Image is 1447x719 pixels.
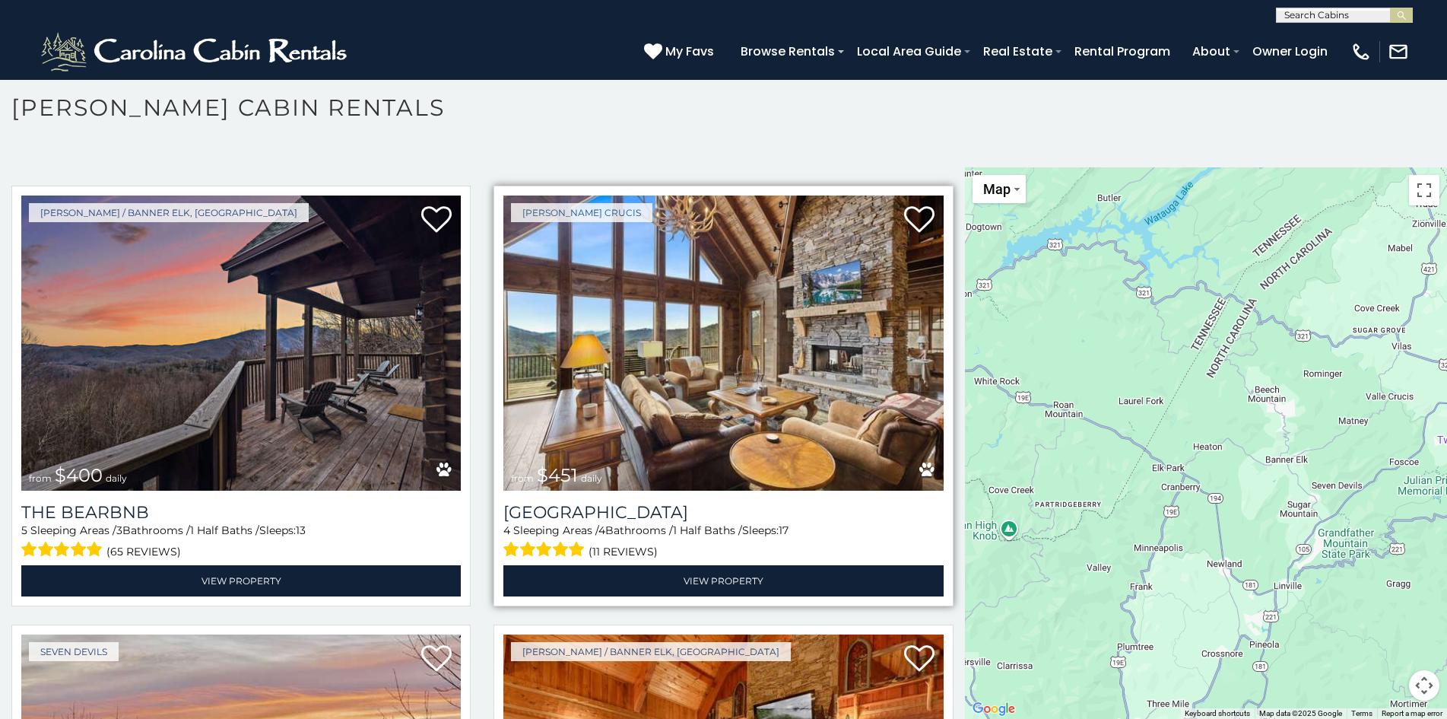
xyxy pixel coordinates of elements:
[733,38,842,65] a: Browse Rentals
[503,196,943,490] img: Cucumber Tree Lodge
[976,38,1060,65] a: Real Estate
[973,175,1026,203] button: Change map style
[511,203,652,222] a: [PERSON_NAME] Crucis
[904,644,935,676] a: Add to favorites
[665,42,714,61] span: My Favs
[1409,175,1439,205] button: Toggle fullscreen view
[503,196,943,490] a: Cucumber Tree Lodge from $451 daily
[21,565,461,597] a: View Property
[106,472,127,484] span: daily
[503,523,510,537] span: 4
[969,699,1019,719] img: Google
[969,699,1019,719] a: Open this area in Google Maps (opens a new window)
[116,523,122,537] span: 3
[38,29,354,75] img: White-1-2.png
[21,523,27,537] span: 5
[849,38,969,65] a: Local Area Guide
[1350,41,1372,62] img: phone-regular-white.png
[511,472,534,484] span: from
[29,472,52,484] span: from
[1382,709,1442,717] a: Report a map error
[21,196,461,490] img: The Bearbnb
[21,523,461,562] div: Sleeping Areas / Bathrooms / Sleeps:
[537,464,578,486] span: $451
[421,205,452,237] a: Add to favorites
[503,565,943,597] a: View Property
[1067,38,1178,65] a: Rental Program
[983,181,1011,197] span: Map
[1185,38,1238,65] a: About
[21,196,461,490] a: The Bearbnb from $400 daily
[644,42,718,62] a: My Favs
[503,523,943,562] div: Sleeping Areas / Bathrooms / Sleeps:
[503,502,943,523] h3: Cucumber Tree Lodge
[673,523,742,537] span: 1 Half Baths /
[589,542,658,562] span: (11 reviews)
[55,464,103,486] span: $400
[190,523,259,537] span: 1 Half Baths /
[29,203,309,222] a: [PERSON_NAME] / Banner Elk, [GEOGRAPHIC_DATA]
[1409,670,1439,701] button: Map camera controls
[1388,41,1409,62] img: mail-regular-white.png
[511,642,791,661] a: [PERSON_NAME] / Banner Elk, [GEOGRAPHIC_DATA]
[106,542,181,562] span: (65 reviews)
[1351,709,1372,717] a: Terms
[1185,708,1250,719] button: Keyboard shortcuts
[581,472,602,484] span: daily
[503,502,943,523] a: [GEOGRAPHIC_DATA]
[598,523,605,537] span: 4
[296,523,306,537] span: 13
[1259,709,1342,717] span: Map data ©2025 Google
[904,205,935,237] a: Add to favorites
[21,502,461,523] a: The Bearbnb
[1245,38,1335,65] a: Owner Login
[29,642,119,661] a: Seven Devils
[421,644,452,676] a: Add to favorites
[779,523,789,537] span: 17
